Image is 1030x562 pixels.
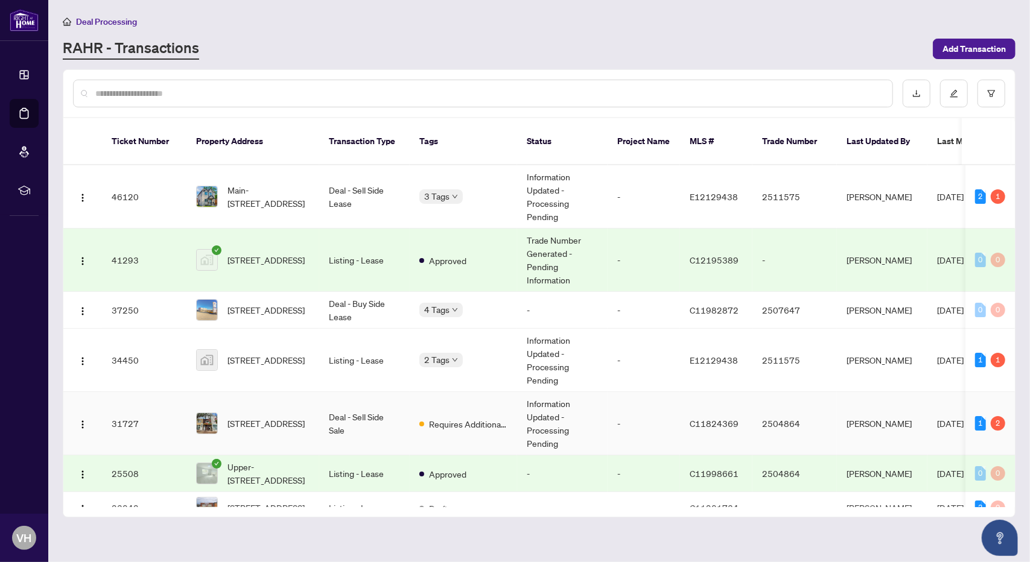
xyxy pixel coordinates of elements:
span: filter [987,89,996,98]
span: Requires Additional Docs [429,417,507,431]
img: Logo [78,420,87,429]
img: thumbnail-img [197,300,217,320]
td: - [517,492,608,524]
button: filter [978,80,1005,107]
td: - [608,229,680,292]
td: 2511575 [752,165,837,229]
th: Transaction Type [319,118,410,165]
span: 4 Tags [424,303,450,317]
td: [PERSON_NAME] [837,292,927,329]
td: Deal - Sell Side Sale [319,392,410,455]
span: [STREET_ADDRESS] [227,417,305,430]
span: [STREET_ADDRESS] [227,501,305,514]
td: Information Updated - Processing Pending [517,165,608,229]
div: 0 [975,303,986,317]
td: 25508 [102,455,186,492]
td: 31727 [102,392,186,455]
span: C11982872 [690,305,739,315]
th: Project Name [608,118,680,165]
button: Logo [73,414,92,433]
td: 41293 [102,229,186,292]
div: 2 [975,189,986,204]
span: [DATE] [937,418,964,429]
span: 2 Tags [424,353,450,367]
span: C11998661 [690,468,739,479]
button: Logo [73,250,92,270]
button: Logo [73,498,92,517]
span: C12195389 [690,254,739,265]
button: Add Transaction [933,39,1016,59]
th: Ticket Number [102,118,186,165]
td: - [517,455,608,492]
td: Listing - Lease [319,329,410,392]
div: 0 [991,303,1005,317]
span: [DATE] [937,468,964,479]
td: Information Updated - Processing Pending [517,329,608,392]
td: - [608,455,680,492]
span: VH [17,529,32,546]
td: [PERSON_NAME] [837,392,927,455]
img: thumbnail-img [197,463,217,484]
td: 23842 [102,492,186,524]
img: Logo [78,256,87,266]
span: C11981734 [690,502,739,513]
td: 2507647 [752,292,837,329]
span: [STREET_ADDRESS] [227,303,305,317]
td: - [608,392,680,455]
button: download [903,80,930,107]
td: Information Updated - Processing Pending [517,392,608,455]
img: Logo [78,306,87,316]
img: thumbnail-img [197,250,217,270]
button: Logo [73,187,92,206]
span: edit [950,89,958,98]
span: Add Transaction [943,39,1006,58]
td: Listing - Lease [319,492,410,524]
span: home [63,17,71,26]
img: Logo [78,356,87,366]
div: 2 [991,416,1005,431]
div: 0 [991,253,1005,267]
div: 0 [991,500,1005,515]
img: thumbnail-img [197,413,217,434]
a: RAHR - Transactions [63,38,199,60]
span: [DATE] [937,305,964,315]
div: 1 [991,189,1005,204]
span: [DATE] [937,191,964,202]
span: E12129438 [690,355,738,365]
span: Deal Processing [76,16,137,27]
td: Deal - Buy Side Lease [319,292,410,329]
td: [PERSON_NAME] [837,329,927,392]
span: download [912,89,921,98]
span: Draft [429,502,448,515]
th: Tags [410,118,517,165]
button: Logo [73,464,92,483]
img: logo [10,9,39,31]
th: Trade Number [752,118,837,165]
span: Approved [429,254,466,267]
th: Last Updated By [837,118,927,165]
td: - [752,229,837,292]
img: Logo [78,504,87,514]
td: Trade Number Generated - Pending Information [517,229,608,292]
div: 3 [975,500,986,515]
span: down [452,194,458,200]
span: Upper-[STREET_ADDRESS] [227,460,310,487]
td: Listing - Lease [319,455,410,492]
div: 1 [991,353,1005,367]
div: 0 [975,466,986,481]
img: thumbnail-img [197,186,217,207]
span: 3 Tags [424,189,450,203]
td: [PERSON_NAME] [837,229,927,292]
img: Logo [78,193,87,203]
button: Open asap [982,520,1018,556]
span: Main-[STREET_ADDRESS] [227,183,310,210]
button: Logo [73,350,92,370]
div: 0 [975,253,986,267]
span: Last Modified Date [937,134,1011,148]
span: check-circle [212,459,221,469]
td: - [608,329,680,392]
div: 1 [975,416,986,431]
span: [STREET_ADDRESS] [227,253,305,267]
span: [DATE] [937,502,964,513]
td: Deal - Sell Side Lease [319,165,410,229]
